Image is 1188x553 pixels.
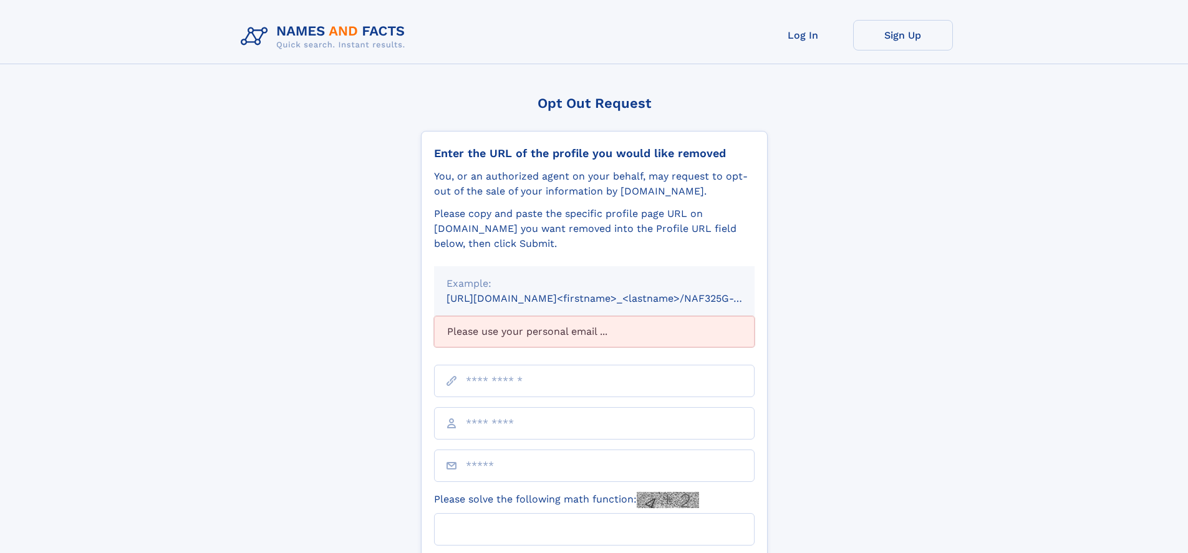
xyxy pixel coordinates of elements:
small: [URL][DOMAIN_NAME]<firstname>_<lastname>/NAF325G-xxxxxxxx [447,292,778,304]
div: Example: [447,276,742,291]
div: Opt Out Request [421,95,768,111]
div: Enter the URL of the profile you would like removed [434,147,755,160]
div: Please use your personal email ... [434,316,755,347]
a: Sign Up [853,20,953,50]
div: You, or an authorized agent on your behalf, may request to opt-out of the sale of your informatio... [434,169,755,199]
a: Log In [753,20,853,50]
label: Please solve the following math function: [434,492,699,508]
img: Logo Names and Facts [236,20,415,54]
div: Please copy and paste the specific profile page URL on [DOMAIN_NAME] you want removed into the Pr... [434,206,755,251]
